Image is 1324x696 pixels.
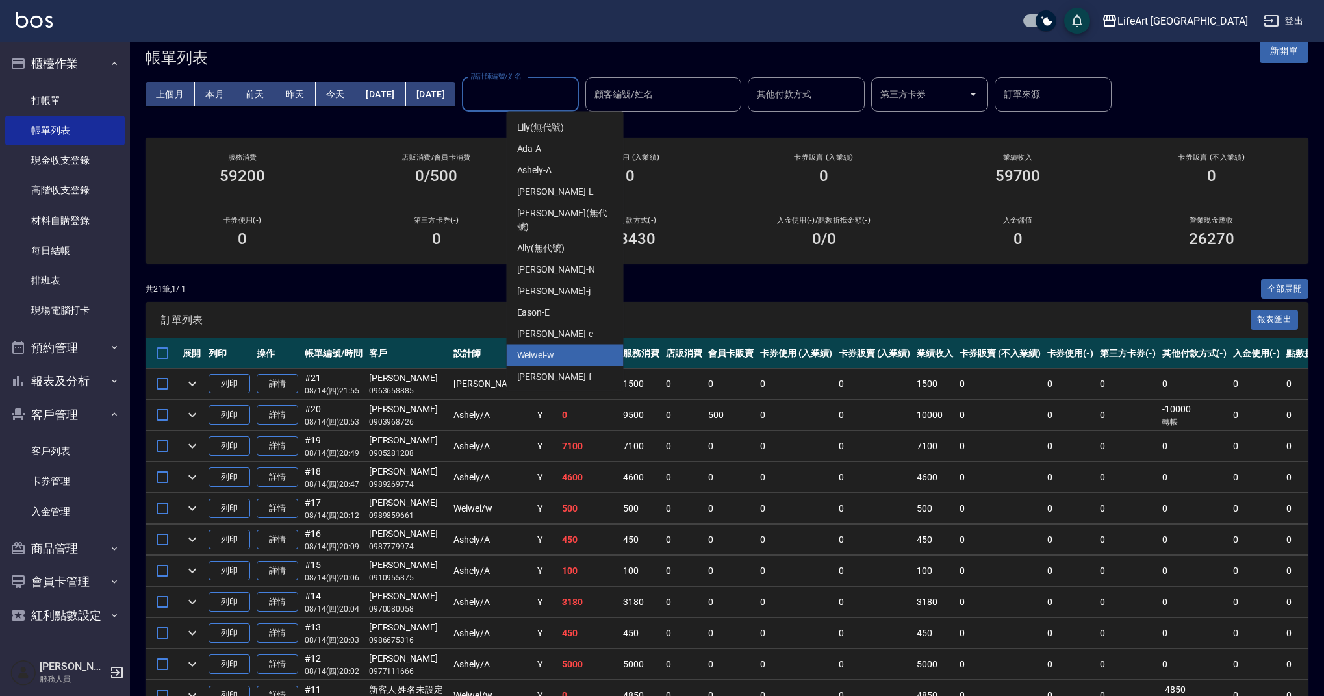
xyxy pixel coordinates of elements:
[257,467,298,488] a: 詳情
[301,556,366,586] td: #15
[369,447,447,459] p: 0905281208
[1044,493,1097,524] td: 0
[517,121,565,134] span: Lily (無代號)
[1097,431,1159,462] td: 0
[1044,525,1097,555] td: 0
[301,462,366,493] td: #18
[963,84,984,105] button: Open
[517,142,542,156] span: Ada -A
[257,499,298,519] a: 詳情
[517,206,613,234] span: [PERSON_NAME] (無代號)
[620,493,663,524] td: 500
[450,431,534,462] td: Ashely /A
[757,587,835,617] td: 0
[1159,400,1230,430] td: -10000
[1260,44,1308,56] a: 新開單
[5,398,125,432] button: 客戶管理
[956,525,1043,555] td: 0
[620,431,663,462] td: 7100
[1097,525,1159,555] td: 0
[146,283,186,295] p: 共 21 筆, 1 / 1
[209,561,250,581] button: 列印
[620,618,663,649] td: 450
[369,590,447,603] div: [PERSON_NAME]
[517,370,592,384] span: [PERSON_NAME] -f
[10,660,36,686] img: Person
[305,478,363,490] p: 08/14 (四) 20:47
[5,266,125,295] a: 排班表
[183,467,202,487] button: expand row
[183,499,202,518] button: expand row
[517,306,550,319] span: Eason -E
[301,369,366,399] td: #21
[209,530,250,550] button: 列印
[369,478,447,490] p: 0989269774
[757,462,835,493] td: 0
[183,436,202,456] button: expand row
[369,465,447,478] div: [PERSON_NAME]
[1044,338,1097,369] th: 卡券使用(-)
[1044,400,1097,430] td: 0
[5,47,125,81] button: 櫃檯作業
[209,436,250,456] button: 列印
[235,82,275,106] button: 前天
[369,371,447,385] div: [PERSON_NAME]
[450,525,534,555] td: Ashely /A
[5,436,125,466] a: 客戶列表
[1159,587,1230,617] td: 0
[835,493,914,524] td: 0
[1207,167,1216,185] h3: 0
[517,242,565,255] span: Ally (無代號)
[995,167,1041,185] h3: 59700
[913,400,956,430] td: 10000
[913,338,956,369] th: 業績收入
[956,400,1043,430] td: 0
[369,510,447,521] p: 0989859661
[450,462,534,493] td: Ashely /A
[705,556,757,586] td: 0
[534,400,559,430] td: Y
[620,400,663,430] td: 9500
[369,572,447,584] p: 0910955875
[369,416,447,428] p: 0903968726
[1044,431,1097,462] td: 0
[1044,587,1097,617] td: 0
[819,167,828,185] h3: 0
[1097,8,1253,34] button: LifeArt [GEOGRAPHIC_DATA]
[956,493,1043,524] td: 0
[450,369,534,399] td: [PERSON_NAME] /c
[757,618,835,649] td: 0
[305,510,363,521] p: 08/14 (四) 20:12
[517,263,595,277] span: [PERSON_NAME] -N
[956,431,1043,462] td: 0
[209,623,250,643] button: 列印
[663,525,706,555] td: 0
[415,167,457,185] h3: 0/500
[257,592,298,612] a: 詳情
[369,385,447,397] p: 0963658885
[5,86,125,116] a: 打帳單
[183,654,202,674] button: expand row
[5,145,125,175] a: 現金收支登錄
[301,338,366,369] th: 帳單編號/時間
[1097,556,1159,586] td: 0
[301,493,366,524] td: #17
[705,493,757,524] td: 0
[275,82,316,106] button: 昨天
[936,216,1099,225] h2: 入金儲值
[1159,431,1230,462] td: 0
[146,49,208,67] h3: 帳單列表
[835,556,914,586] td: 0
[913,587,956,617] td: 3180
[559,587,620,617] td: 3180
[257,654,298,675] a: 詳情
[5,497,125,527] a: 入金管理
[534,556,559,586] td: Y
[1044,618,1097,649] td: 0
[1230,556,1283,586] td: 0
[1130,153,1293,162] h2: 卡券販賣 (不入業績)
[743,153,905,162] h2: 卡券販賣 (入業績)
[757,556,835,586] td: 0
[1064,8,1090,34] button: save
[1230,431,1283,462] td: 0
